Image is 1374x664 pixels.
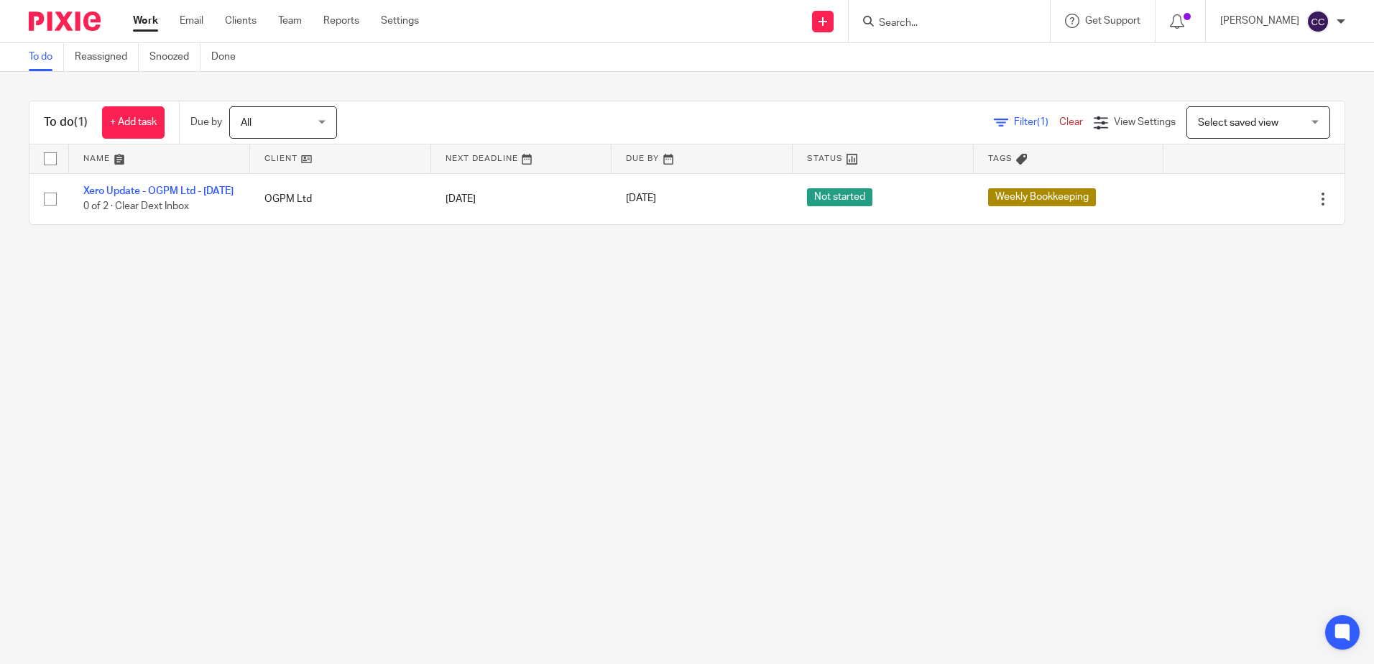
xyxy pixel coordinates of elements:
a: Team [278,14,302,28]
a: Snoozed [149,43,200,71]
a: Xero Update - OGPM Ltd - [DATE] [83,186,234,196]
p: [PERSON_NAME] [1220,14,1299,28]
h1: To do [44,115,88,130]
a: Clear [1059,117,1083,127]
span: Not started [807,188,872,206]
a: Settings [381,14,419,28]
span: Filter [1014,117,1059,127]
a: Reassigned [75,43,139,71]
img: svg%3E [1306,10,1329,33]
input: Search [877,17,1007,30]
a: Done [211,43,246,71]
span: (1) [1037,117,1048,127]
a: Clients [225,14,257,28]
p: Due by [190,115,222,129]
td: [DATE] [431,173,612,224]
span: [DATE] [626,194,656,204]
span: Weekly Bookkeeping [988,188,1096,206]
a: + Add task [102,106,165,139]
a: Reports [323,14,359,28]
span: Select saved view [1198,118,1278,128]
span: (1) [74,116,88,128]
span: Tags [988,155,1013,162]
a: Work [133,14,158,28]
td: OGPM Ltd [250,173,431,224]
span: All [241,118,252,128]
span: 0 of 2 · Clear Dext Inbox [83,201,189,211]
a: To do [29,43,64,71]
a: Email [180,14,203,28]
span: Get Support [1085,16,1140,26]
span: View Settings [1114,117,1176,127]
img: Pixie [29,11,101,31]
